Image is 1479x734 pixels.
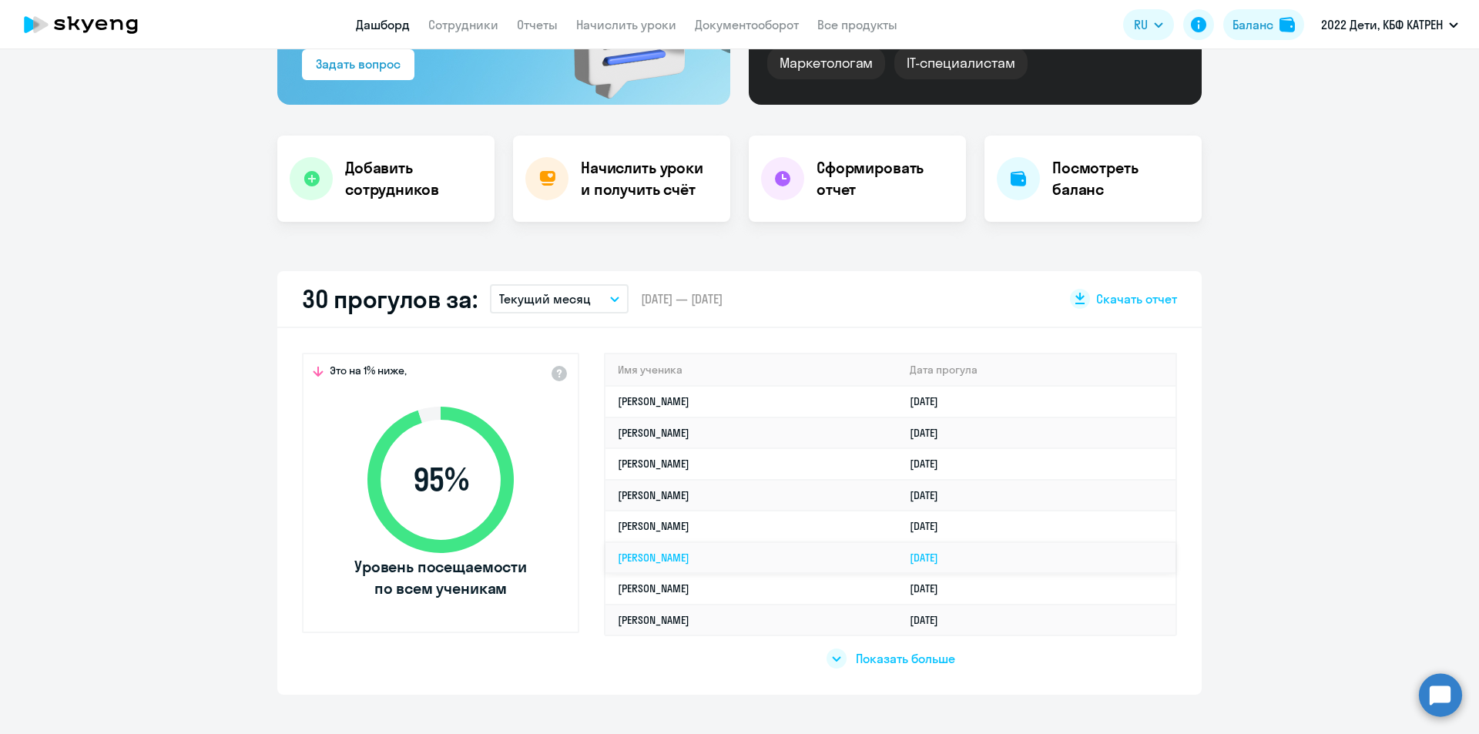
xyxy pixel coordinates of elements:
[428,17,498,32] a: Сотрудники
[302,49,414,80] button: Задать вопрос
[356,17,410,32] a: Дашборд
[1134,15,1148,34] span: RU
[352,461,529,498] span: 95 %
[897,354,1175,386] th: Дата прогула
[910,582,951,595] a: [DATE]
[910,426,951,440] a: [DATE]
[1232,15,1273,34] div: Баланс
[618,551,689,565] a: [PERSON_NAME]
[618,457,689,471] a: [PERSON_NAME]
[910,394,951,408] a: [DATE]
[618,582,689,595] a: [PERSON_NAME]
[1279,17,1295,32] img: balance
[894,47,1027,79] div: IT-специалистам
[641,290,723,307] span: [DATE] — [DATE]
[1096,290,1177,307] span: Скачать отчет
[618,519,689,533] a: [PERSON_NAME]
[910,519,951,533] a: [DATE]
[352,556,529,599] span: Уровень посещаемости по всем ученикам
[910,613,951,627] a: [DATE]
[817,17,897,32] a: Все продукты
[330,364,407,382] span: Это на 1% ниже,
[1123,9,1174,40] button: RU
[316,55,401,73] div: Задать вопрос
[618,394,689,408] a: [PERSON_NAME]
[695,17,799,32] a: Документооборот
[1223,9,1304,40] button: Балансbalance
[910,488,951,502] a: [DATE]
[605,354,897,386] th: Имя ученика
[517,17,558,32] a: Отчеты
[576,17,676,32] a: Начислить уроки
[856,650,955,667] span: Показать больше
[618,613,689,627] a: [PERSON_NAME]
[1313,6,1466,43] button: 2022 Дети, КБФ КАТРЕН
[490,284,629,313] button: Текущий месяц
[767,47,885,79] div: Маркетологам
[618,488,689,502] a: [PERSON_NAME]
[910,457,951,471] a: [DATE]
[910,551,951,565] a: [DATE]
[817,157,954,200] h4: Сформировать отчет
[302,283,478,314] h2: 30 прогулов за:
[1321,15,1443,34] p: 2022 Дети, КБФ КАТРЕН
[618,426,689,440] a: [PERSON_NAME]
[1052,157,1189,200] h4: Посмотреть баланс
[345,157,482,200] h4: Добавить сотрудников
[581,157,715,200] h4: Начислить уроки и получить счёт
[499,290,591,308] p: Текущий месяц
